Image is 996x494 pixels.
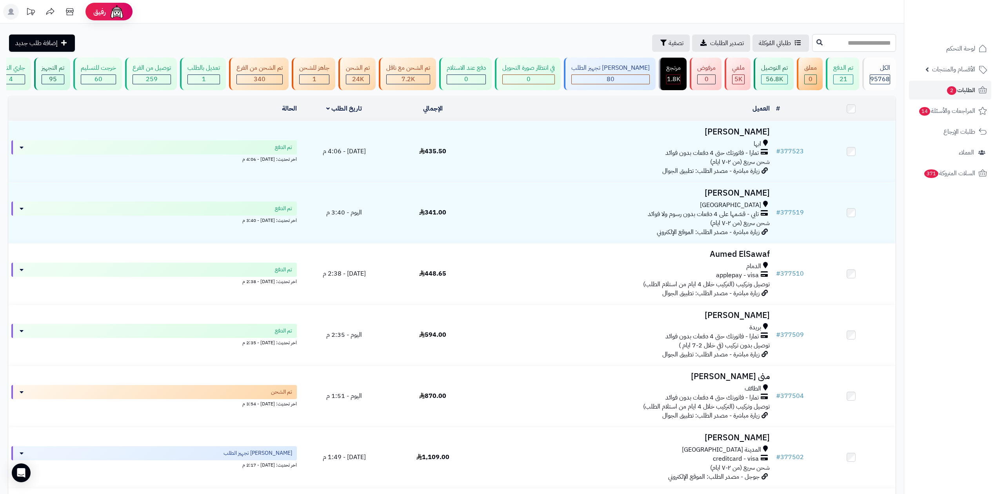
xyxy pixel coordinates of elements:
[133,75,171,84] div: 259
[527,74,531,84] span: 0
[924,169,938,178] span: 371
[688,58,723,90] a: مرفوض 0
[81,64,116,73] div: خرجت للتسليم
[657,227,760,237] span: زيارة مباشرة - مصدر الطلب: الموقع الإلكتروني
[834,75,853,84] div: 21
[666,64,681,73] div: مرتجع
[943,22,989,38] img: logo-2.png
[776,452,780,462] span: #
[959,147,974,158] span: العملاء
[761,64,788,73] div: تم التوصيل
[72,58,124,90] a: خرجت للتسليم 60
[776,391,780,401] span: #
[464,74,468,84] span: 0
[480,311,770,320] h3: [PERSON_NAME]
[749,323,761,332] span: بريدة
[776,330,780,340] span: #
[493,58,562,90] a: في انتظار صورة التحويل 0
[386,64,430,73] div: تم الشحن مع ناقل
[698,75,715,84] div: 0
[480,372,770,381] h3: منى [PERSON_NAME]
[313,74,316,84] span: 1
[290,58,337,90] a: جاهز للشحن 1
[665,149,759,158] span: تمارا - فاتورتك حتى 4 دفعات بدون فوائد
[188,75,220,84] div: 1
[919,107,930,116] span: 14
[15,38,58,48] span: إضافة طلب جديد
[81,75,116,84] div: 60
[861,58,898,90] a: الكل95768
[662,166,760,176] span: زيارة مباشرة - مصدر الطلب: تطبيق الجوال
[300,75,329,84] div: 1
[776,147,804,156] a: #377523
[326,104,362,113] a: تاريخ الطلب
[607,74,614,84] span: 80
[447,64,486,73] div: دفع عند الاستلام
[447,75,485,84] div: 0
[419,208,446,217] span: 341.00
[480,127,770,136] h3: [PERSON_NAME]
[662,411,760,420] span: زيارة مباشرة - مصدر الطلب: تطبيق الجوال
[745,384,761,393] span: الطائف
[833,64,853,73] div: تم الدفع
[326,330,362,340] span: اليوم - 2:35 م
[337,58,377,90] a: تم الشحن 24K
[776,269,780,278] span: #
[918,105,975,116] span: المراجعات والأسئلة
[224,449,292,457] span: [PERSON_NAME] تجهيز الطلب
[571,64,650,73] div: [PERSON_NAME] تجهيز الطلب
[669,38,683,48] span: تصفية
[95,74,102,84] span: 60
[754,140,761,149] span: ابها
[33,58,72,90] a: تم التجهيز 95
[323,147,366,156] span: [DATE] - 4:06 م
[643,402,770,411] span: توصيل وتركيب (التركيب خلال 4 ايام من استلام الطلب)
[710,38,744,48] span: تصدير الطلبات
[776,330,804,340] a: #377509
[710,463,770,472] span: شحن سريع (من ٢-٧ ايام)
[909,102,991,120] a: المراجعات والأسئلة14
[776,208,780,217] span: #
[133,64,171,73] div: توصيل من الفرع
[752,58,795,90] a: تم التوصيل 56.8K
[909,143,991,162] a: العملاء
[682,445,761,454] span: المدينة [GEOGRAPHIC_DATA]
[346,64,370,73] div: تم الشحن
[840,74,847,84] span: 21
[932,64,975,75] span: الأقسام والمنتجات
[503,75,554,84] div: 0
[282,104,297,113] a: الحالة
[824,58,861,90] a: تم الدفع 21
[943,126,975,137] span: طلبات الإرجاع
[21,4,40,22] a: تحديثات المنصة
[946,43,975,54] span: لوحة التحكم
[124,58,178,90] a: توصيل من الفرع 259
[668,472,760,481] span: جوجل - مصدر الطلب: الموقع الإلكتروني
[419,391,446,401] span: 870.00
[480,250,770,259] h3: Aumed ElSawaf
[662,350,760,359] span: زيارة مباشرة - مصدر الطلب: تطبيق الجوال
[692,35,750,52] a: تصدير الطلبات
[109,4,125,20] img: ai-face.png
[946,85,975,96] span: الطلبات
[11,460,297,469] div: اخر تحديث: [DATE] - 2:17 م
[11,338,297,346] div: اخر تحديث: [DATE] - 2:35 م
[227,58,290,90] a: تم الشحن من الفرع 340
[870,64,890,73] div: الكل
[146,74,158,84] span: 259
[805,75,816,84] div: 0
[254,74,265,84] span: 340
[710,157,770,167] span: شحن سريع (من ٢-٧ ايام)
[387,75,430,84] div: 7222
[480,433,770,442] h3: [PERSON_NAME]
[12,463,31,482] div: Open Intercom Messenger
[275,327,292,335] span: تم الدفع
[11,216,297,224] div: اخر تحديث: [DATE] - 3:40 م
[697,64,716,73] div: مرفوض
[795,58,824,90] a: معلق 0
[759,38,791,48] span: طلباتي المُوكلة
[710,218,770,228] span: شحن سريع (من ٢-٧ ايام)
[648,210,759,219] span: تابي - قسّمها على 4 دفعات بدون رسوم ولا فوائد
[909,81,991,100] a: الطلبات2
[665,393,759,402] span: تمارا - فاتورتك حتى 4 دفعات بدون فوائد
